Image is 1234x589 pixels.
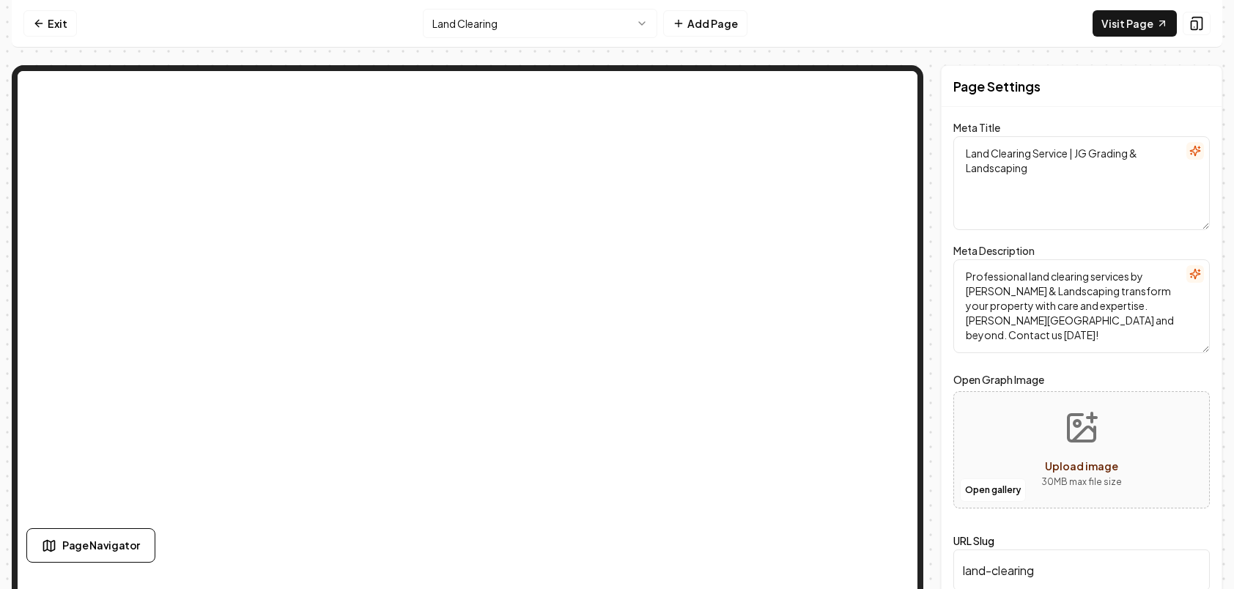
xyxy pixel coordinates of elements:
[62,538,140,553] span: Page Navigator
[1030,399,1134,501] button: Upload image
[960,478,1026,502] button: Open gallery
[953,121,1000,134] label: Meta Title
[663,10,747,37] button: Add Page
[953,371,1210,388] label: Open Graph Image
[953,534,994,547] label: URL Slug
[953,244,1035,257] label: Meta Description
[23,10,77,37] a: Exit
[26,528,155,563] button: Page Navigator
[1041,475,1122,489] p: 30 MB max file size
[1045,459,1118,473] span: Upload image
[953,76,1041,97] h2: Page Settings
[1093,10,1177,37] a: Visit Page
